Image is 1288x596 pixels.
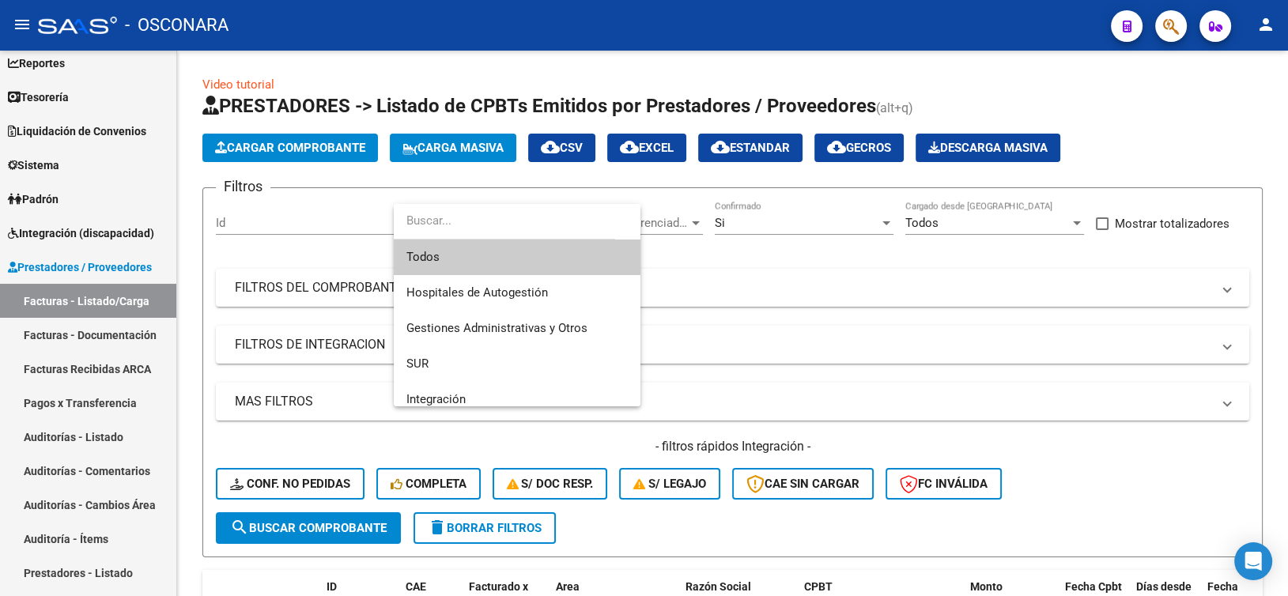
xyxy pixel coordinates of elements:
[406,240,628,275] span: Todos
[406,392,466,406] span: Integración
[406,285,548,300] span: Hospitales de Autogestión
[406,356,429,371] span: SUR
[1234,542,1272,580] div: Open Intercom Messenger
[406,321,587,335] span: Gestiones Administrativas y Otros
[394,203,615,239] input: dropdown search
